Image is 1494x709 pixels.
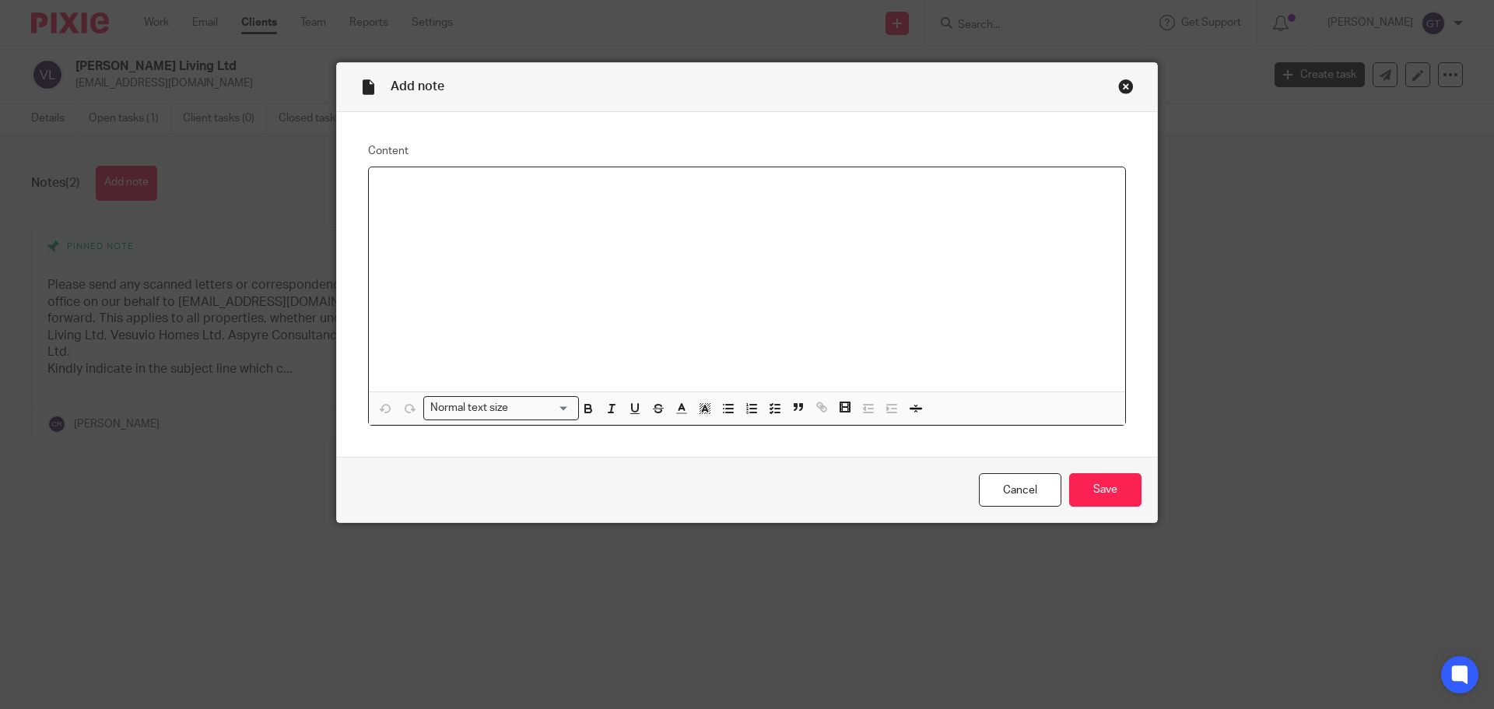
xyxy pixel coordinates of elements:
span: Normal text size [427,400,512,416]
label: Content [368,143,1126,159]
input: Search for option [514,400,570,416]
a: Cancel [979,473,1061,507]
span: Add note [391,80,444,93]
div: Close this dialog window [1118,79,1134,94]
div: Search for option [423,396,579,420]
input: Save [1069,473,1142,507]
